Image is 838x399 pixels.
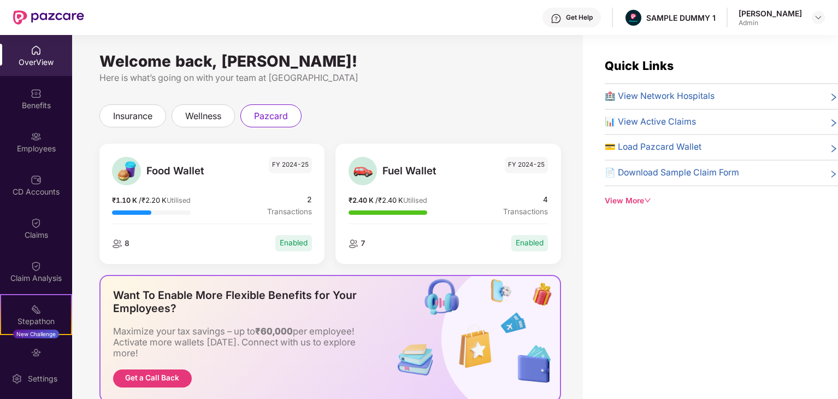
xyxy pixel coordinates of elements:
[122,239,129,248] span: 8
[349,196,375,204] span: ₹2.40 K
[814,13,823,22] img: svg+xml;base64,PHN2ZyBpZD0iRHJvcGRvd24tMzJ4MzIiIHhtbG5zPSJodHRwOi8vd3d3LnczLm9yZy8yMDAwL3N2ZyIgd2...
[644,197,652,204] span: down
[267,194,312,206] span: 2
[739,8,802,19] div: [PERSON_NAME]
[275,235,312,251] div: Enabled
[358,239,365,248] span: 7
[31,218,42,228] img: svg+xml;base64,PHN2ZyBpZD0iQ2xhaW0iIHhtbG5zPSJodHRwOi8vd3d3LnczLm9yZy8yMDAwL3N2ZyIgd2lkdGg9IjIwIi...
[646,13,716,23] div: SAMPLE DUMMY 1
[31,347,42,358] img: svg+xml;base64,PHN2ZyBpZD0iRW5kb3JzZW1lbnRzIiB4bWxucz0iaHR0cDovL3d3dy53My5vcmcvMjAwMC9zdmciIHdpZH...
[185,109,221,123] span: wellness
[99,71,561,85] div: Here is what’s going on with your team at [GEOGRAPHIC_DATA]
[112,196,139,204] span: ₹1.10 K
[13,330,59,338] div: New Challenge
[625,10,641,26] img: Pazcare_Alternative_logo-01-01.png
[11,373,22,384] img: svg+xml;base64,PHN2ZyBpZD0iU2V0dGluZy0yMHgyMCIgeG1sbnM9Imh0dHA6Ly93d3cudzMub3JnLzIwMDAvc3ZnIiB3aW...
[605,166,739,180] span: 📄 Download Sample Claim Form
[167,196,191,204] span: Utilised
[25,373,61,384] div: Settings
[829,168,838,180] span: right
[99,57,561,66] div: Welcome back, [PERSON_NAME]!
[1,316,71,327] div: Stepathon
[605,140,701,154] span: 💳 Load Pazcard Wallet
[566,13,593,22] div: Get Help
[375,196,403,204] span: / ₹2.40 K
[382,163,463,179] span: Fuel Wallet
[13,10,84,25] img: New Pazcare Logo
[605,90,715,103] span: 🏥 View Network Hospitals
[113,326,375,359] div: Maximize your tax savings – up to per employee! Activate more wallets [DATE]. Connect with us to ...
[31,261,42,272] img: svg+xml;base64,PHN2ZyBpZD0iQ2xhaW0iIHhtbG5zPSJodHRwOi8vd3d3LnczLm9yZy8yMDAwL3N2ZyIgd2lkdGg9IjIwIi...
[269,157,312,174] span: FY 2024-25
[403,196,427,204] span: Utilised
[31,131,42,142] img: svg+xml;base64,PHN2ZyBpZD0iRW1wbG95ZWVzIiB4bWxucz0iaHR0cDovL3d3dy53My5vcmcvMjAwMC9zdmciIHdpZHRoPS...
[31,88,42,99] img: svg+xml;base64,PHN2ZyBpZD0iQmVuZWZpdHMiIHhtbG5zPSJodHRwOi8vd3d3LnczLm9yZy8yMDAwL3N2ZyIgd2lkdGg9Ij...
[31,304,42,315] img: svg+xml;base64,PHN2ZyB4bWxucz0iaHR0cDovL3d3dy53My5vcmcvMjAwMC9zdmciIHdpZHRoPSIyMSIgaGVpZ2h0PSIyMC...
[139,196,167,204] span: / ₹2.20 K
[267,206,312,218] span: Transactions
[551,13,562,24] img: svg+xml;base64,PHN2ZyBpZD0iSGVscC0zMngzMiIgeG1sbnM9Imh0dHA6Ly93d3cudzMub3JnLzIwMDAvc3ZnIiB3aWR0aD...
[511,235,548,251] div: Enabled
[31,174,42,185] img: svg+xml;base64,PHN2ZyBpZD0iQ0RfQWNjb3VudHMiIGRhdGEtbmFtZT0iQ0QgQWNjb3VudHMiIHhtbG5zPSJodHRwOi8vd3...
[605,195,838,207] div: View More
[116,161,137,181] img: Food Wallet
[349,239,358,248] img: employeeIcon
[113,289,379,315] div: Want To Enable More Flexible Benefits for Your Employees?
[146,163,227,179] span: Food Wallet
[254,109,288,123] span: pazcard
[112,239,122,248] img: employeeIcon
[31,45,42,56] img: svg+xml;base64,PHN2ZyBpZD0iSG9tZSIgeG1sbnM9Imh0dHA6Ly93d3cudzMub3JnLzIwMDAvc3ZnIiB3aWR0aD0iMjAiIG...
[113,109,152,123] span: insurance
[352,161,373,181] img: Fuel Wallet
[605,115,696,129] span: 📊 View Active Claims
[113,369,192,388] button: Get a Call Back
[829,92,838,103] span: right
[503,206,548,218] span: Transactions
[605,58,674,73] span: Quick Links
[505,157,548,174] span: FY 2024-25
[739,19,802,27] div: Admin
[829,118,838,129] span: right
[255,326,293,337] b: ₹60,000
[503,194,548,206] span: 4
[829,143,838,154] span: right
